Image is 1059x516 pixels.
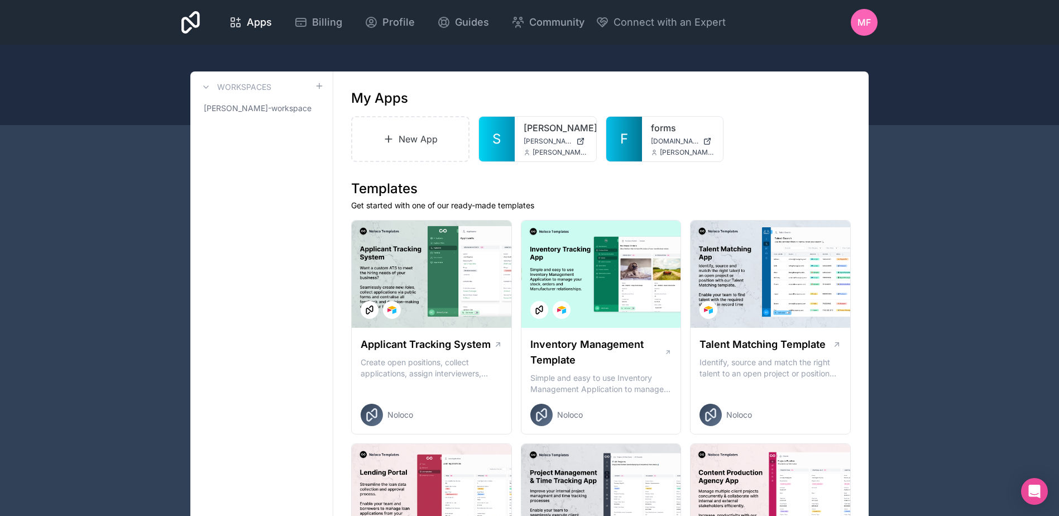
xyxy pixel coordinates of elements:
[428,10,498,35] a: Guides
[351,89,408,107] h1: My Apps
[699,337,826,352] h1: Talent Matching Template
[204,103,312,114] span: [PERSON_NAME]-workspace
[455,15,489,30] span: Guides
[220,10,281,35] a: Apps
[217,82,271,93] h3: Workspaces
[530,337,664,368] h1: Inventory Management Template
[479,117,515,161] a: S
[857,16,871,29] span: MF
[1021,478,1048,505] div: Open Intercom Messenger
[361,357,502,379] p: Create open positions, collect applications, assign interviewers, centralise candidate feedback a...
[596,15,726,30] button: Connect with an Expert
[533,148,587,157] span: [PERSON_NAME][EMAIL_ADDRESS][DOMAIN_NAME]
[492,130,501,148] span: S
[351,116,469,162] a: New App
[285,10,351,35] a: Billing
[382,15,415,30] span: Profile
[247,15,272,30] span: Apps
[704,305,713,314] img: Airtable Logo
[351,180,851,198] h1: Templates
[502,10,593,35] a: Community
[651,121,715,135] a: forms
[387,409,413,421] span: Noloco
[606,117,642,161] a: F
[660,148,715,157] span: [PERSON_NAME][EMAIL_ADDRESS][DOMAIN_NAME]
[312,15,342,30] span: Billing
[529,15,584,30] span: Community
[524,137,587,146] a: [PERSON_NAME][DOMAIN_NAME]
[557,305,566,314] img: Airtable Logo
[651,137,699,146] span: [DOMAIN_NAME]
[651,137,715,146] a: [DOMAIN_NAME]
[614,15,726,30] span: Connect with an Expert
[699,357,841,379] p: Identify, source and match the right talent to an open project or position with our Talent Matchi...
[726,409,752,421] span: Noloco
[351,200,851,211] p: Get started with one of our ready-made templates
[387,305,396,314] img: Airtable Logo
[199,80,271,94] a: Workspaces
[524,121,587,135] a: [PERSON_NAME]
[620,130,628,148] span: F
[530,372,672,395] p: Simple and easy to use Inventory Management Application to manage your stock, orders and Manufact...
[557,409,583,421] span: Noloco
[361,337,491,352] h1: Applicant Tracking System
[199,98,324,118] a: [PERSON_NAME]-workspace
[356,10,424,35] a: Profile
[524,137,572,146] span: [PERSON_NAME][DOMAIN_NAME]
